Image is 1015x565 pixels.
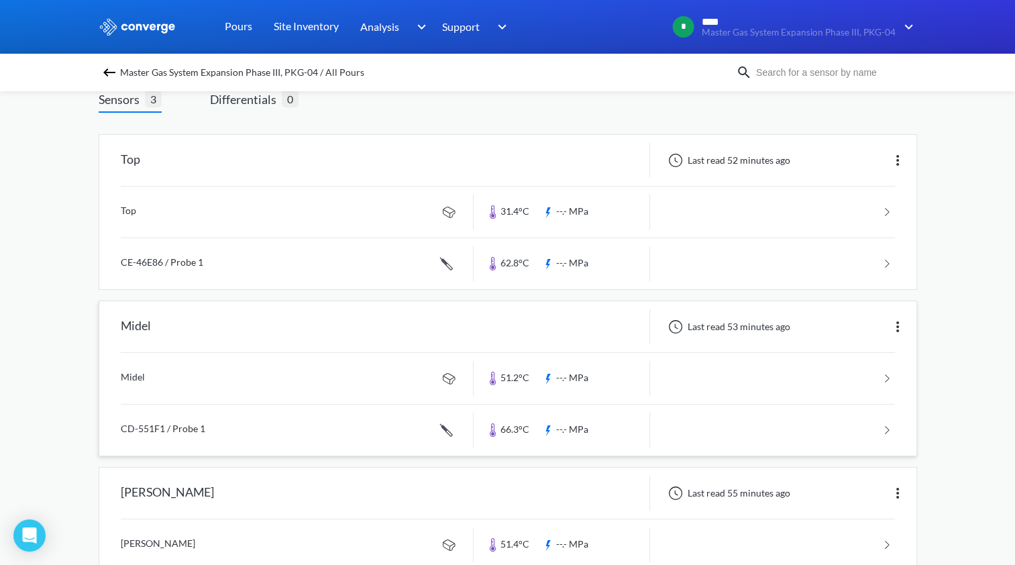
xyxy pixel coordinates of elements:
[121,476,214,511] div: [PERSON_NAME]
[360,18,399,35] span: Analysis
[121,309,151,344] div: Midel
[408,19,429,35] img: downArrow.svg
[282,91,299,107] span: 0
[661,319,794,335] div: Last read 53 minutes ago
[13,519,46,552] div: Open Intercom Messenger
[752,65,914,80] input: Search for a sensor by name
[661,485,794,501] div: Last read 55 minutes ago
[120,63,364,82] span: Master Gas System Expansion Phase III, PKG-04 / All Pours
[99,90,145,109] span: Sensors
[736,64,752,81] img: icon-search.svg
[489,19,511,35] img: downArrow.svg
[702,28,896,38] span: Master Gas System Expansion Phase III, PKG-04
[890,319,906,335] img: more.svg
[442,18,480,35] span: Support
[101,64,117,81] img: backspace.svg
[145,91,162,107] span: 3
[890,485,906,501] img: more.svg
[210,90,282,109] span: Differentials
[890,152,906,168] img: more.svg
[896,19,917,35] img: downArrow.svg
[661,152,794,168] div: Last read 52 minutes ago
[121,143,140,178] div: Top
[99,18,176,36] img: logo_ewhite.svg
